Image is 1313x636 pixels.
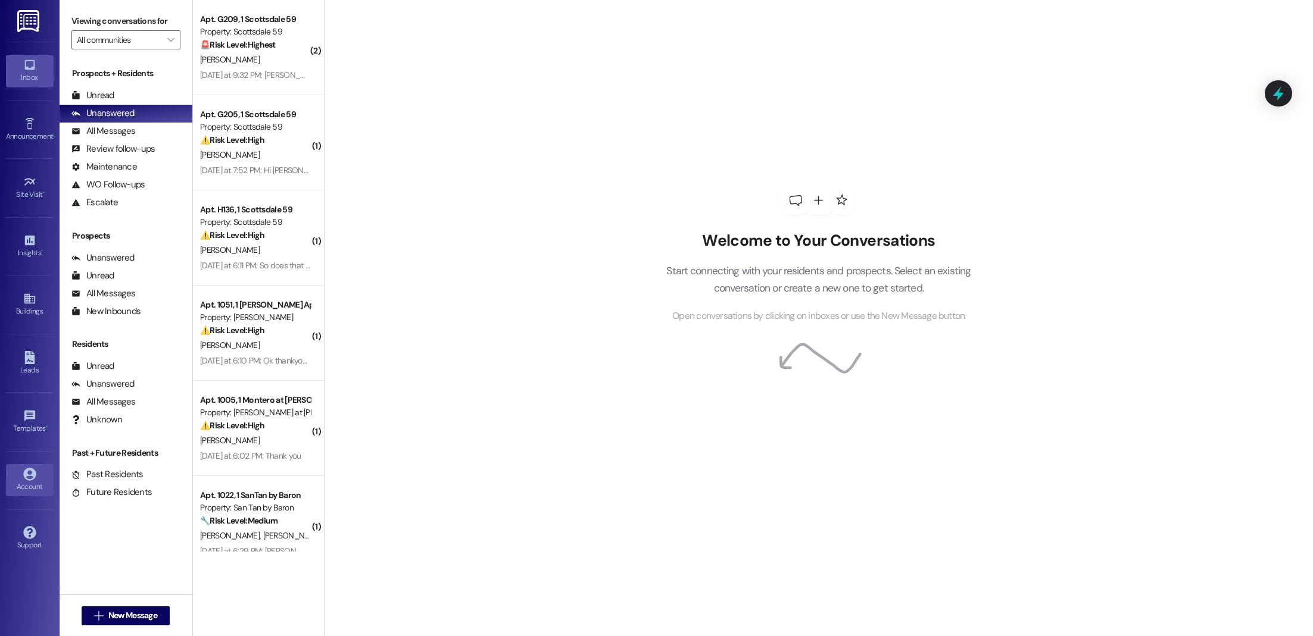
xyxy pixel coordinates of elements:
div: All Messages [71,396,135,408]
div: Review follow-ups [71,143,155,155]
div: Unanswered [71,252,135,264]
span: [PERSON_NAME] [200,149,260,160]
a: Leads [6,347,54,380]
a: Templates • [6,406,54,438]
div: Property: Scottsdale 59 [200,216,310,228]
div: Prospects + Residents [60,67,192,80]
div: Property: Scottsdale 59 [200,121,310,133]
div: Apt. G205, 1 Scottsdale 59 [200,108,310,121]
div: Apt. G209, 1 Scottsdale 59 [200,13,310,26]
span: [PERSON_NAME] [200,340,260,350]
div: [DATE] at 7:52 PM: Hi [PERSON_NAME], sorry for the delay. Yes, the team can enter my apartment an... [200,165,602,176]
div: Unanswered [71,107,135,120]
span: [PERSON_NAME] [200,435,260,446]
div: New Inbounds [71,305,141,318]
span: • [46,422,48,431]
i:  [94,611,103,621]
strong: ⚠️ Risk Level: High [200,134,264,145]
span: [PERSON_NAME] [200,530,263,541]
span: [PERSON_NAME] [263,530,322,541]
span: Open conversations by clicking on inboxes or use the New Message button [672,309,965,324]
div: All Messages [71,125,135,137]
div: Unread [71,270,114,282]
p: Start connecting with your residents and prospects. Select an existing conversation or create a n... [648,262,989,296]
img: ResiDesk Logo [17,10,42,32]
div: Past Residents [71,468,144,481]
span: • [43,189,45,197]
strong: 🚨 Risk Level: Highest [200,39,276,50]
a: Buildings [6,289,54,321]
div: WO Follow-ups [71,178,145,191]
span: • [53,130,55,139]
span: • [41,247,43,255]
div: Unread [71,360,114,372]
strong: 🔧 Risk Level: Medium [200,515,277,526]
div: Property: [PERSON_NAME] [200,311,310,324]
span: New Message [108,609,157,622]
div: [DATE] at 6:29 PM: [PERSON_NAME] could you please give me a phone call or have someone with autho... [200,546,690,556]
div: Maintenance [71,161,137,173]
strong: ⚠️ Risk Level: High [200,420,264,431]
div: [DATE] at 6:11 PM: So does that mean that is making it not usable anymore? [200,260,456,271]
a: Site Visit • [6,172,54,204]
h2: Welcome to Your Conversations [648,231,989,250]
button: New Message [82,606,170,625]
strong: ⚠️ Risk Level: High [200,325,264,336]
a: Insights • [6,230,54,262]
a: Account [6,464,54,496]
div: [DATE] at 9:32 PM: [PERSON_NAME], youre useless. [200,70,375,80]
div: [DATE] at 6:02 PM: Thank you [200,450,301,461]
div: Property: Scottsdale 59 [200,26,310,38]
div: Past + Future Residents [60,447,192,459]
label: Viewing conversations for [71,12,180,30]
div: Apt. 1022, 1 SanTan by Baron [200,489,310,502]
div: Residents [60,338,192,350]
div: Escalate [71,196,118,209]
span: [PERSON_NAME] [200,54,260,65]
strong: ⚠️ Risk Level: High [200,230,264,240]
div: Unanswered [71,378,135,390]
div: Property: [PERSON_NAME] at [PERSON_NAME] [200,406,310,419]
a: Inbox [6,55,54,87]
div: All Messages [71,287,135,300]
div: Prospects [60,230,192,242]
input: All communities [77,30,161,49]
div: Property: San Tan by Baron [200,502,310,514]
a: Support [6,522,54,554]
div: Future Residents [71,486,152,499]
span: [PERSON_NAME] [200,245,260,255]
div: Unread [71,89,114,102]
div: Apt. 1005, 1 Montero at [PERSON_NAME] [200,394,310,406]
div: [DATE] at 6:10 PM: Ok thankyou! I will see what i can do [200,355,388,366]
div: Apt. 1051, 1 [PERSON_NAME] Apts LLC [200,299,310,311]
div: Apt. H136, 1 Scottsdale 59 [200,203,310,216]
i:  [167,35,174,45]
div: Unknown [71,413,122,426]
